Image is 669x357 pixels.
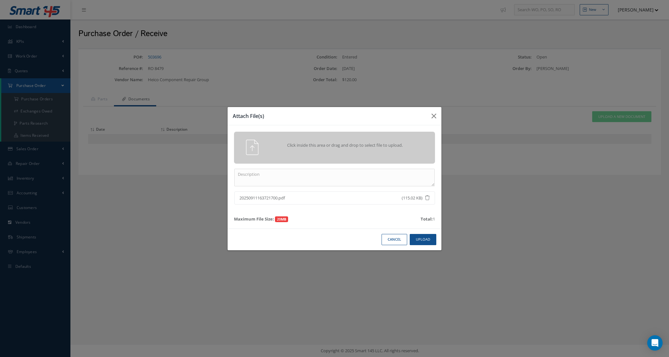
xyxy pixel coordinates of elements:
span: 20 [275,216,288,222]
button: Upload [410,234,436,245]
span: Click inside this area or drag and drop to select file to upload. [272,142,418,149]
button: Cancel [382,234,407,245]
span: (115.02 KB) [402,195,425,201]
div: 1 [421,216,435,222]
strong: Maximum File Size: [234,216,274,222]
strong: MB [281,217,286,221]
img: svg+xml;base64,PHN2ZyB4bWxucz0iaHR0cDovL3d3dy53My5vcmcvMjAwMC9zdmciIHhtbG5zOnhsaW5rPSJodHRwOi8vd3... [245,140,260,155]
h3: Attach File(s) [233,112,426,120]
strong: Total: [421,216,433,222]
span: 20250911163721700.pdf [239,195,382,201]
div: Open Intercom Messenger [647,335,663,351]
